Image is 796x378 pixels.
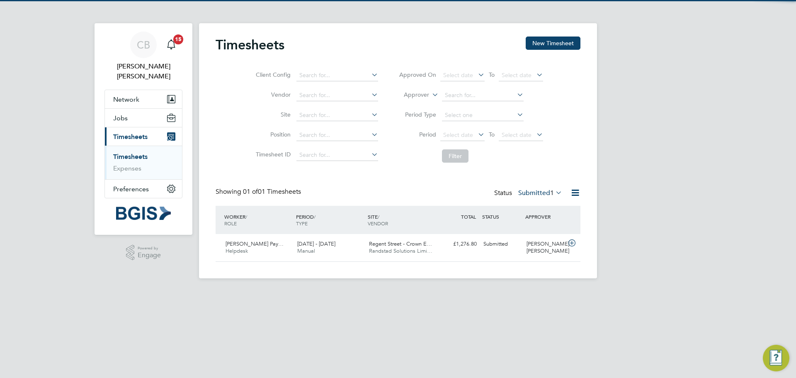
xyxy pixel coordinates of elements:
div: SITE [366,209,437,231]
label: Submitted [518,189,562,197]
span: Select date [443,131,473,139]
span: / [245,213,247,220]
label: Timesheet ID [253,151,291,158]
span: Network [113,95,139,103]
span: TOTAL [461,213,476,220]
div: WORKER [222,209,294,231]
input: Select one [442,110,524,121]
div: Submitted [480,237,523,251]
button: Engage Resource Center [763,345,789,371]
span: Jobs [113,114,128,122]
label: Client Config [253,71,291,78]
span: 15 [173,34,183,44]
a: Expenses [113,164,141,172]
span: ROLE [224,220,237,227]
button: Jobs [105,109,182,127]
span: Helpdesk [226,247,248,254]
span: 01 Timesheets [243,188,301,196]
a: 15 [163,32,180,58]
h2: Timesheets [216,37,284,53]
a: Powered byEngage [126,245,161,261]
span: Select date [502,71,531,79]
span: Select date [443,71,473,79]
span: Timesheets [113,133,148,141]
button: Network [105,90,182,108]
button: Filter [442,149,468,163]
input: Search for... [442,90,524,101]
span: To [486,69,497,80]
label: Vendor [253,91,291,98]
span: [PERSON_NAME] Pay… [226,240,284,247]
span: Randstad Solutions Limi… [369,247,432,254]
div: STATUS [480,209,523,224]
span: / [314,213,315,220]
div: APPROVER [523,209,566,224]
span: [DATE] - [DATE] [297,240,335,247]
a: Go to home page [104,207,182,220]
span: CB [137,39,150,50]
span: 1 [550,189,554,197]
span: Powered by [138,245,161,252]
input: Search for... [296,90,378,101]
span: Select date [502,131,531,139]
img: bgis-logo-retina.png [116,207,171,220]
a: Timesheets [113,153,148,161]
label: Approved On [399,71,436,78]
div: Status [494,188,564,199]
span: To [486,129,497,140]
span: Manual [297,247,315,254]
button: Timesheets [105,127,182,146]
span: Engage [138,252,161,259]
input: Search for... [296,129,378,141]
label: Period Type [399,111,436,118]
input: Search for... [296,110,378,121]
span: 01 of [243,188,258,196]
span: Preferences [113,185,149,193]
span: TYPE [296,220,308,227]
label: Position [253,131,291,138]
div: Showing [216,188,303,196]
span: / [378,213,379,220]
div: PERIOD [294,209,366,231]
nav: Main navigation [95,23,192,235]
button: New Timesheet [526,37,580,50]
label: Approver [392,91,429,99]
div: Timesheets [105,146,182,179]
span: Regent Street - Crown E… [369,240,432,247]
span: Connor Burns [104,61,182,81]
span: VENDOR [368,220,388,227]
input: Search for... [296,70,378,81]
div: [PERSON_NAME] [PERSON_NAME] [523,237,566,258]
button: Preferences [105,180,182,198]
input: Search for... [296,149,378,161]
div: £1,276.80 [437,237,480,251]
label: Site [253,111,291,118]
label: Period [399,131,436,138]
a: CB[PERSON_NAME] [PERSON_NAME] [104,32,182,81]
